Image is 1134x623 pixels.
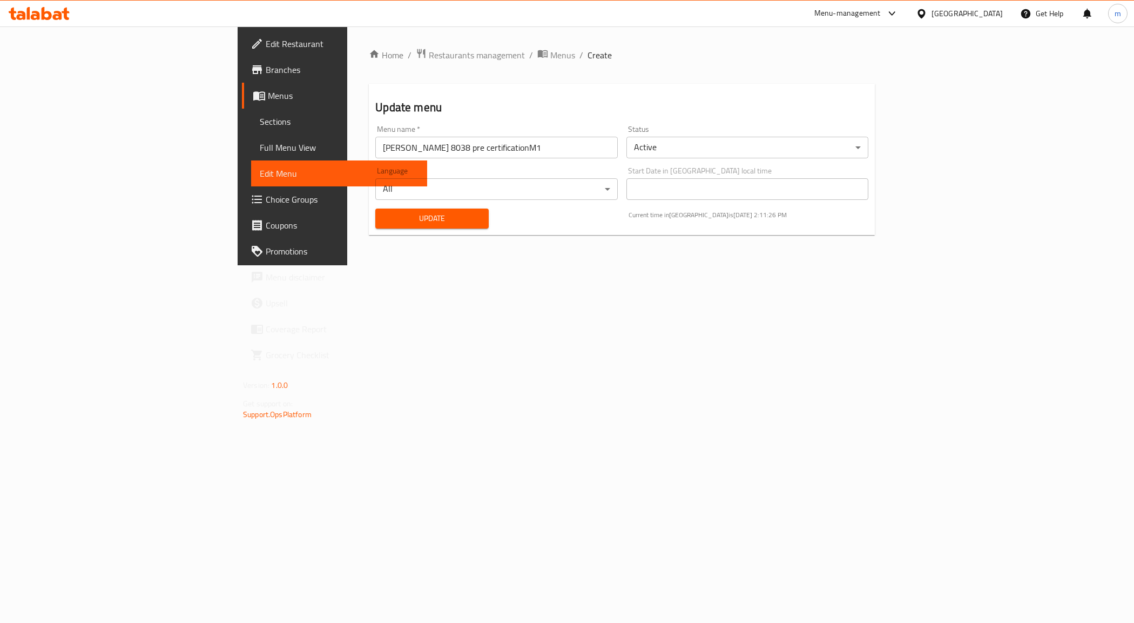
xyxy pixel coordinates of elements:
span: Branches [266,63,418,76]
div: All [375,178,617,200]
span: Menus [550,49,575,62]
nav: breadcrumb [369,48,875,62]
a: Sections [251,109,427,135]
div: Active [626,137,868,158]
div: [GEOGRAPHIC_DATA] [932,8,1003,19]
a: Menus [242,83,427,109]
span: Upsell [266,297,418,310]
span: Choice Groups [266,193,418,206]
input: Please enter Menu name [375,137,617,158]
a: Coverage Report [242,316,427,342]
a: Menu disclaimer [242,264,427,290]
a: Full Menu View [251,135,427,160]
span: Menu disclaimer [266,271,418,284]
a: Upsell [242,290,427,316]
p: Current time in [GEOGRAPHIC_DATA] is [DATE] 2:11:26 PM [629,210,868,220]
a: Choice Groups [242,186,427,212]
a: Support.OpsPlatform [243,407,312,421]
li: / [579,49,583,62]
span: Full Menu View [260,141,418,154]
span: m [1115,8,1121,19]
span: Edit Menu [260,167,418,180]
a: Menus [537,48,575,62]
a: Grocery Checklist [242,342,427,368]
span: Restaurants management [429,49,525,62]
a: Edit Menu [251,160,427,186]
span: Get support on: [243,397,293,411]
a: Edit Restaurant [242,31,427,57]
span: 1.0.0 [271,378,288,392]
span: Update [384,212,480,225]
a: Coupons [242,212,427,238]
span: Sections [260,115,418,128]
a: Promotions [242,238,427,264]
span: Create [588,49,612,62]
span: Version: [243,378,269,392]
span: Promotions [266,245,418,258]
span: Coverage Report [266,323,418,336]
h2: Update menu [375,99,868,116]
span: Coupons [266,219,418,232]
button: Update [375,209,489,229]
span: Grocery Checklist [266,349,418,361]
span: Edit Restaurant [266,37,418,50]
div: Menu-management [814,7,881,20]
a: Branches [242,57,427,83]
li: / [529,49,533,62]
span: Menus [268,89,418,102]
a: Restaurants management [416,48,525,62]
